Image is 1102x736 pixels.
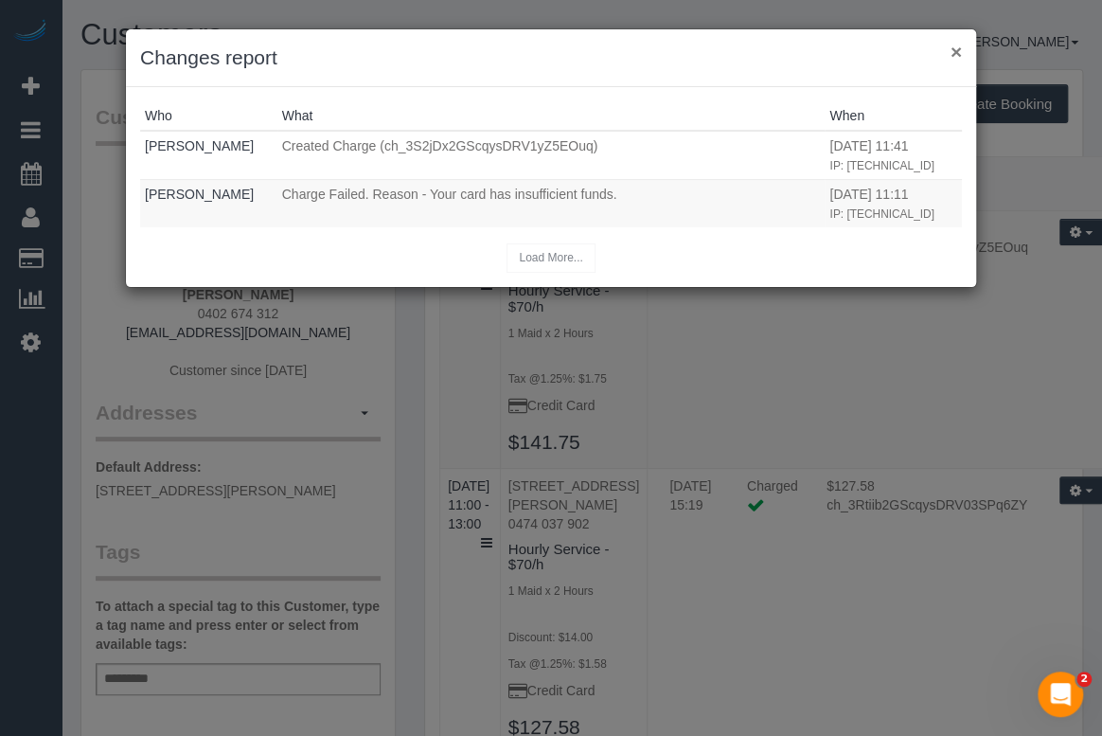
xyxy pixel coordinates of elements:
[277,179,826,227] td: What
[282,138,598,153] span: Created Charge (ch_3S2jDx2GScqysDRV1yZ5EOuq)
[140,131,277,179] td: Who
[140,44,962,72] h3: Changes report
[951,42,962,62] button: ×
[825,179,962,227] td: When
[829,159,933,172] small: IP: [TECHNICAL_ID]
[140,101,277,131] th: Who
[126,29,976,287] sui-modal: Changes report
[825,101,962,131] th: When
[277,131,826,179] td: What
[1076,672,1092,687] span: 2
[145,187,254,202] a: [PERSON_NAME]
[277,101,826,131] th: What
[829,207,933,221] small: IP: [TECHNICAL_ID]
[282,187,617,202] span: Charge Failed. Reason - Your card has insufficient funds.
[825,131,962,179] td: When
[140,179,277,227] td: Who
[1038,672,1083,717] iframe: Intercom live chat
[145,138,254,153] a: [PERSON_NAME]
